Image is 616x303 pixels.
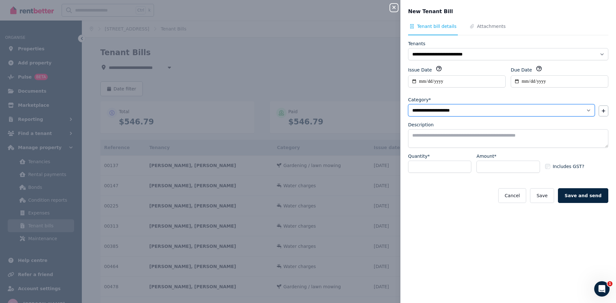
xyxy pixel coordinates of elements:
button: Save [530,188,554,203]
nav: Tabs [408,23,608,35]
label: Tenants [408,40,425,47]
label: Description [408,122,434,128]
button: Cancel [498,188,526,203]
span: Includes GST? [553,163,584,170]
label: Category* [408,97,431,103]
span: Attachments [477,23,506,29]
button: Save and send [558,188,608,203]
span: 1 [607,281,612,286]
label: Issue Date [408,67,432,73]
label: Quantity* [408,153,430,159]
input: Includes GST? [545,164,550,169]
span: Tenant bill details [417,23,457,29]
span: New Tenant Bill [408,8,453,15]
label: Amount* [476,153,496,159]
label: Due Date [511,67,532,73]
iframe: Intercom live chat [594,281,610,297]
